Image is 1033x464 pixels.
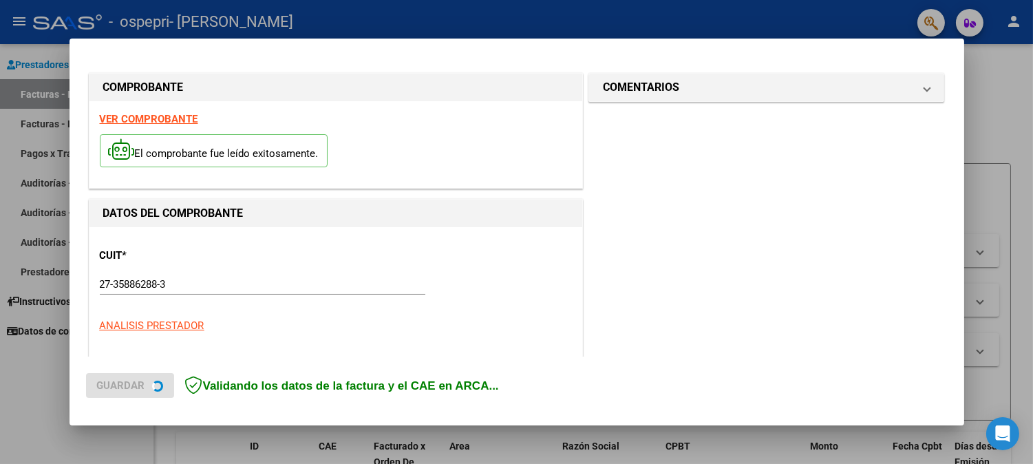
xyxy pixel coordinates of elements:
button: Guardar [86,373,174,398]
p: El comprobante fue leído exitosamente. [100,134,328,168]
mat-expansion-panel-header: COMENTARIOS [589,74,944,101]
span: Validando los datos de la factura y el CAE en ARCA... [185,379,499,392]
p: CUIT [100,248,242,264]
span: ANALISIS PRESTADOR [100,319,204,332]
a: VER COMPROBANTE [100,113,198,125]
strong: COMPROBANTE [103,81,184,94]
span: Guardar [97,379,145,392]
h1: COMENTARIOS [603,79,679,96]
strong: DATOS DEL COMPROBANTE [103,207,244,220]
div: Open Intercom Messenger [986,417,1019,450]
p: Area destinado * [100,354,242,370]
